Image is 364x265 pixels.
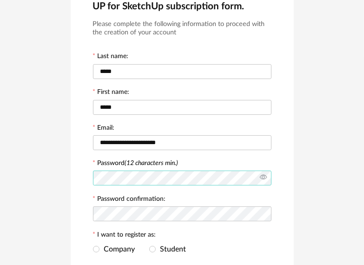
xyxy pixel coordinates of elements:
[125,160,179,166] i: (12 characters min.)
[98,160,179,166] label: Password
[93,53,129,61] label: Last name:
[93,89,130,97] label: First name:
[156,245,186,253] span: Student
[93,125,115,133] label: Email:
[93,20,271,37] h3: Please complete the following information to proceed with the creation of your account
[99,245,135,253] span: Company
[93,232,156,240] label: I want to register as:
[93,196,166,204] label: Password confirmation:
